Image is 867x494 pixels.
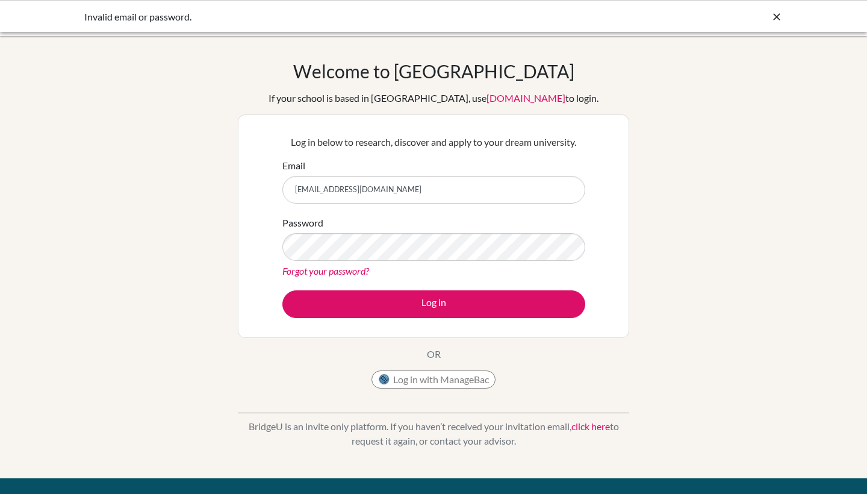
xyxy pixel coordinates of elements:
h1: Welcome to [GEOGRAPHIC_DATA] [293,60,574,82]
button: Log in [282,290,585,318]
p: BridgeU is an invite only platform. If you haven’t received your invitation email, to request it ... [238,419,629,448]
div: Invalid email or password. [84,10,602,24]
div: If your school is based in [GEOGRAPHIC_DATA], use to login. [269,91,598,105]
p: Log in below to research, discover and apply to your dream university. [282,135,585,149]
a: click here [571,421,610,432]
p: OR [427,347,441,361]
a: Forgot your password? [282,265,369,277]
label: Email [282,158,305,173]
button: Log in with ManageBac [371,370,496,389]
label: Password [282,216,323,230]
a: [DOMAIN_NAME] [486,92,565,104]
